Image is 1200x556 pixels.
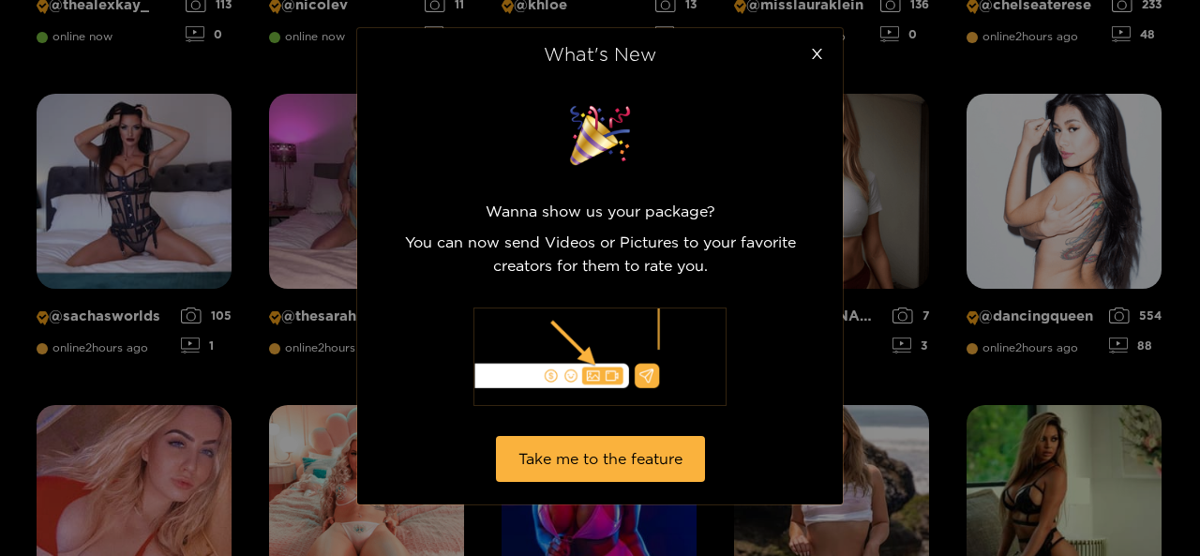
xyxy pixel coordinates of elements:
span: close [810,47,824,61]
button: Take me to the feature [496,436,705,482]
p: You can now send Videos or Pictures to your favorite creators for them to rate you. [380,231,820,278]
img: surprise image [553,101,647,170]
div: What's New [380,43,820,64]
img: illustration [473,308,727,406]
button: Close [790,28,843,81]
p: Wanna show us your package? [380,200,820,223]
